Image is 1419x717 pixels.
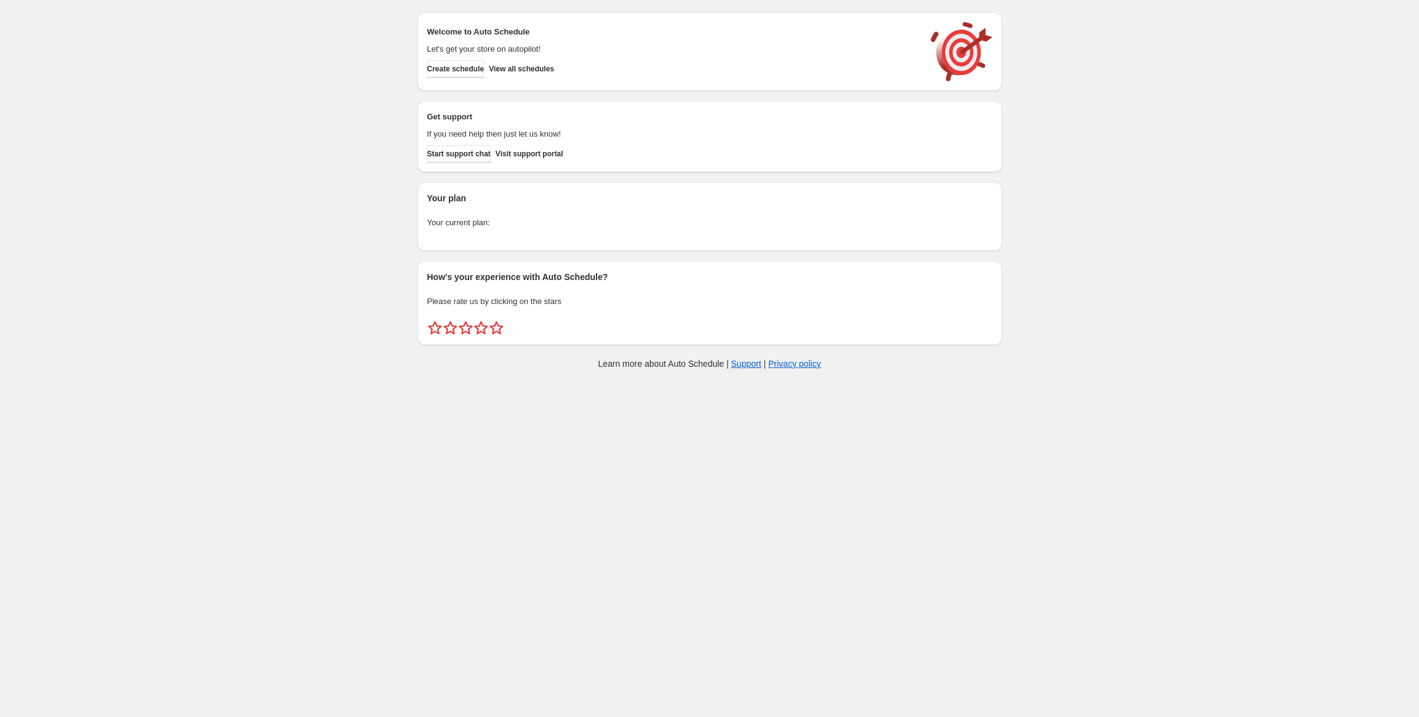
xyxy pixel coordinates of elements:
h2: Get support [427,111,919,123]
span: Start support chat [427,149,491,159]
span: View all schedules [489,64,554,74]
h2: How's your experience with Auto Schedule? [427,271,992,283]
span: Create schedule [427,64,484,74]
p: Learn more about Auto Schedule | | [598,358,821,370]
p: Your current plan: [427,217,992,229]
a: Start support chat [427,145,491,162]
p: If you need help then just let us know! [427,128,919,140]
p: Let's get your store on autopilot! [427,43,919,55]
button: View all schedules [489,60,554,78]
a: Visit support portal [496,145,563,162]
button: Create schedule [427,60,484,78]
h2: Your plan [427,192,992,204]
a: Privacy policy [768,359,821,369]
h2: Welcome to Auto Schedule [427,26,919,38]
p: Please rate us by clicking on the stars [427,295,992,308]
a: Support [731,359,762,369]
span: Visit support portal [496,149,563,159]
